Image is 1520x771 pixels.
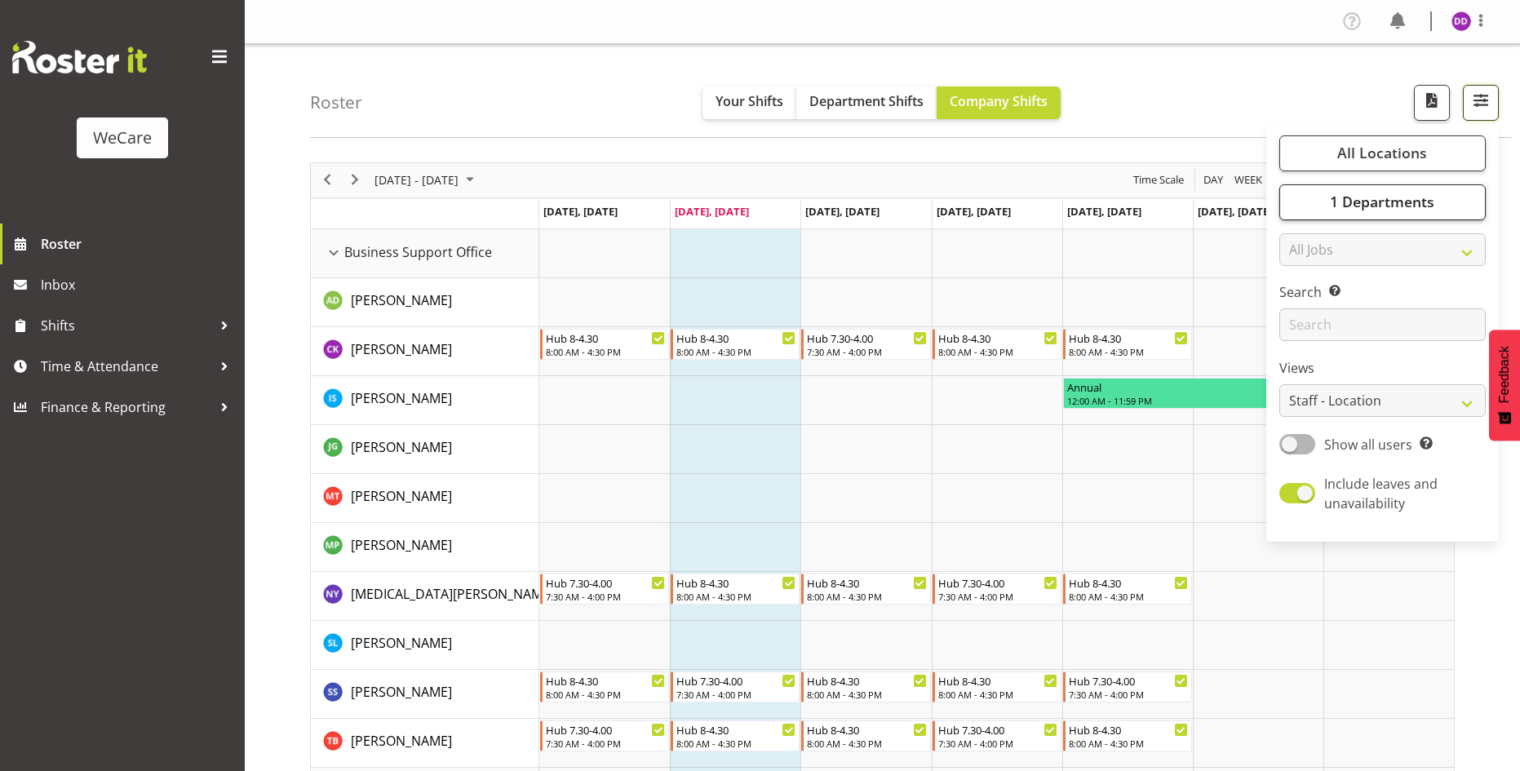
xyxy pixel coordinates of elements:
[1069,737,1188,750] div: 8:00 AM - 4:30 PM
[12,41,147,73] img: Rosterit website logo
[351,438,452,456] span: [PERSON_NAME]
[1463,85,1499,121] button: Filter Shifts
[937,204,1011,219] span: [DATE], [DATE]
[796,86,937,119] button: Department Shifts
[1063,574,1192,605] div: Nikita Yates"s event - Hub 8-4.30 Begin From Friday, August 22, 2025 at 8:00:00 AM GMT+12:00 Ends...
[1131,170,1187,190] button: Time Scale
[351,487,452,505] span: [PERSON_NAME]
[540,671,669,702] div: Savita Savita"s event - Hub 8-4.30 Begin From Monday, August 18, 2025 at 8:00:00 AM GMT+12:00 End...
[351,584,554,604] a: [MEDICAL_DATA][PERSON_NAME]
[1451,11,1471,31] img: demi-dumitrean10946.jpg
[1069,688,1188,701] div: 7:30 AM - 4:00 PM
[933,720,1061,751] div: Tyla Boyd"s event - Hub 7.30-4.00 Begin From Thursday, August 21, 2025 at 7:30:00 AM GMT+12:00 En...
[671,574,800,605] div: Nikita Yates"s event - Hub 8-4.30 Begin From Tuesday, August 19, 2025 at 8:00:00 AM GMT+12:00 End...
[1067,204,1141,219] span: [DATE], [DATE]
[351,340,452,358] span: [PERSON_NAME]
[805,204,880,219] span: [DATE], [DATE]
[310,93,362,112] h4: Roster
[938,330,1057,346] div: Hub 8-4.30
[801,329,930,360] div: Chloe Kim"s event - Hub 7.30-4.00 Begin From Wednesday, August 20, 2025 at 7:30:00 AM GMT+12:00 E...
[1067,379,1420,395] div: Annual
[373,170,460,190] span: [DATE] - [DATE]
[341,163,369,197] div: next period
[938,721,1057,738] div: Hub 7.30-4.00
[546,330,665,346] div: Hub 8-4.30
[311,278,539,327] td: Aleea Devenport resource
[675,204,749,219] span: [DATE], [DATE]
[351,731,452,751] a: [PERSON_NAME]
[351,290,452,310] a: [PERSON_NAME]
[1132,170,1185,190] span: Time Scale
[351,585,554,603] span: [MEDICAL_DATA][PERSON_NAME]
[1063,720,1192,751] div: Tyla Boyd"s event - Hub 8-4.30 Begin From Friday, August 22, 2025 at 8:00:00 AM GMT+12:00 Ends At...
[1063,329,1192,360] div: Chloe Kim"s event - Hub 8-4.30 Begin From Friday, August 22, 2025 at 8:00:00 AM GMT+12:00 Ends At...
[41,273,237,297] span: Inbox
[546,737,665,750] div: 7:30 AM - 4:00 PM
[311,229,539,278] td: Business Support Office resource
[351,339,452,359] a: [PERSON_NAME]
[372,170,481,190] button: August 2025
[311,327,539,376] td: Chloe Kim resource
[41,313,212,338] span: Shifts
[1279,135,1486,171] button: All Locations
[351,683,452,701] span: [PERSON_NAME]
[1279,308,1486,341] input: Search
[1233,170,1264,190] span: Week
[1202,170,1225,190] span: Day
[1414,85,1450,121] button: Download a PDF of the roster according to the set date range.
[313,163,341,197] div: previous period
[1497,346,1512,403] span: Feedback
[1324,436,1412,454] span: Show all users
[938,672,1057,689] div: Hub 8-4.30
[41,395,212,419] span: Finance & Reporting
[344,170,366,190] button: Next
[807,737,926,750] div: 8:00 AM - 4:30 PM
[311,474,539,523] td: Michelle Thomas resource
[807,330,926,346] div: Hub 7.30-4.00
[671,671,800,702] div: Savita Savita"s event - Hub 7.30-4.00 Begin From Tuesday, August 19, 2025 at 7:30:00 AM GMT+12:00...
[938,737,1057,750] div: 7:30 AM - 4:00 PM
[1279,358,1486,378] label: Views
[676,688,795,701] div: 7:30 AM - 4:00 PM
[1063,671,1192,702] div: Savita Savita"s event - Hub 7.30-4.00 Begin From Friday, August 22, 2025 at 7:30:00 AM GMT+12:00 ...
[546,688,665,701] div: 8:00 AM - 4:30 PM
[351,633,452,653] a: [PERSON_NAME]
[540,329,669,360] div: Chloe Kim"s event - Hub 8-4.30 Begin From Monday, August 18, 2025 at 8:00:00 AM GMT+12:00 Ends At...
[311,572,539,621] td: Nikita Yates resource
[1330,192,1434,211] span: 1 Departments
[933,671,1061,702] div: Savita Savita"s event - Hub 8-4.30 Begin From Thursday, August 21, 2025 at 8:00:00 AM GMT+12:00 E...
[938,590,1057,603] div: 7:30 AM - 4:00 PM
[807,688,926,701] div: 8:00 AM - 4:30 PM
[938,345,1057,358] div: 8:00 AM - 4:30 PM
[807,345,926,358] div: 7:30 AM - 4:00 PM
[1324,475,1438,512] span: Include leaves and unavailability
[801,574,930,605] div: Nikita Yates"s event - Hub 8-4.30 Begin From Wednesday, August 20, 2025 at 8:00:00 AM GMT+12:00 E...
[546,721,665,738] div: Hub 7.30-4.00
[801,720,930,751] div: Tyla Boyd"s event - Hub 8-4.30 Begin From Wednesday, August 20, 2025 at 8:00:00 AM GMT+12:00 Ends...
[351,291,452,309] span: [PERSON_NAME]
[351,535,452,555] a: [PERSON_NAME]
[351,682,452,702] a: [PERSON_NAME]
[938,574,1057,591] div: Hub 7.30-4.00
[1069,574,1188,591] div: Hub 8-4.30
[1069,672,1188,689] div: Hub 7.30-4.00
[1069,330,1188,346] div: Hub 8-4.30
[351,732,452,750] span: [PERSON_NAME]
[1069,721,1188,738] div: Hub 8-4.30
[1279,184,1486,220] button: 1 Departments
[546,590,665,603] div: 7:30 AM - 4:00 PM
[1067,394,1420,407] div: 12:00 AM - 11:59 PM
[809,92,924,110] span: Department Shifts
[807,590,926,603] div: 8:00 AM - 4:30 PM
[540,574,669,605] div: Nikita Yates"s event - Hub 7.30-4.00 Begin From Monday, August 18, 2025 at 7:30:00 AM GMT+12:00 E...
[933,574,1061,605] div: Nikita Yates"s event - Hub 7.30-4.00 Begin From Thursday, August 21, 2025 at 7:30:00 AM GMT+12:00...
[543,204,618,219] span: [DATE], [DATE]
[351,389,452,407] span: [PERSON_NAME]
[676,672,795,689] div: Hub 7.30-4.00
[546,672,665,689] div: Hub 8-4.30
[1069,590,1188,603] div: 8:00 AM - 4:30 PM
[351,634,452,652] span: [PERSON_NAME]
[1489,330,1520,441] button: Feedback - Show survey
[41,232,237,256] span: Roster
[950,92,1048,110] span: Company Shifts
